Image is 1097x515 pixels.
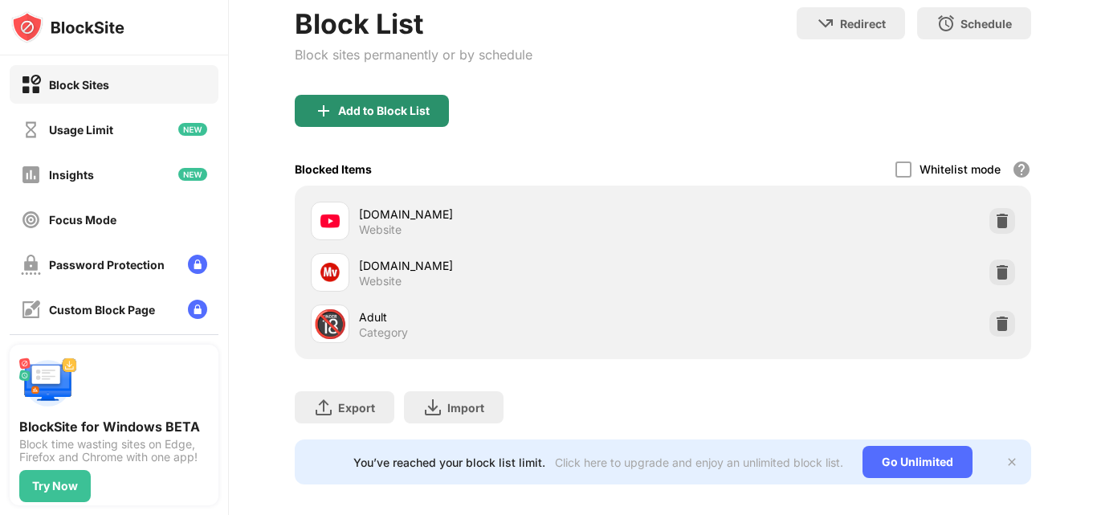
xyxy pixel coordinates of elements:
[49,303,155,317] div: Custom Block Page
[21,300,41,320] img: customize-block-page-off.svg
[49,258,165,272] div: Password Protection
[295,7,532,40] div: Block List
[188,300,207,319] img: lock-menu.svg
[11,11,124,43] img: logo-blocksite.svg
[920,162,1001,176] div: Whitelist mode
[19,419,209,435] div: BlockSite for Windows BETA
[49,213,116,227] div: Focus Mode
[188,255,207,274] img: lock-menu.svg
[49,123,113,137] div: Usage Limit
[32,480,78,493] div: Try Now
[178,168,207,181] img: new-icon.svg
[555,456,843,469] div: Click here to upgrade and enjoy an unlimited block list.
[359,274,402,288] div: Website
[338,401,375,415] div: Export
[21,165,41,185] img: insights-off.svg
[359,325,408,340] div: Category
[49,78,109,92] div: Block Sites
[960,17,1012,31] div: Schedule
[21,210,41,230] img: focus-off.svg
[353,456,545,469] div: You’ve reached your block list limit.
[320,211,340,231] img: favicons
[49,168,94,182] div: Insights
[338,104,430,117] div: Add to Block List
[359,223,402,237] div: Website
[840,17,886,31] div: Redirect
[313,308,347,341] div: 🔞
[19,438,209,464] div: Block time wasting sites on Edge, Firefox and Chrome with one app!
[21,75,41,95] img: block-on.svg
[359,257,663,274] div: [DOMAIN_NAME]
[21,120,41,140] img: time-usage-off.svg
[21,255,41,275] img: password-protection-off.svg
[19,354,77,412] img: push-desktop.svg
[295,162,372,176] div: Blocked Items
[447,401,484,415] div: Import
[359,206,663,223] div: [DOMAIN_NAME]
[178,123,207,136] img: new-icon.svg
[359,309,663,325] div: Adult
[1005,456,1018,468] img: x-button.svg
[295,47,532,63] div: Block sites permanently or by schedule
[320,263,340,282] img: favicons
[863,446,973,478] div: Go Unlimited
